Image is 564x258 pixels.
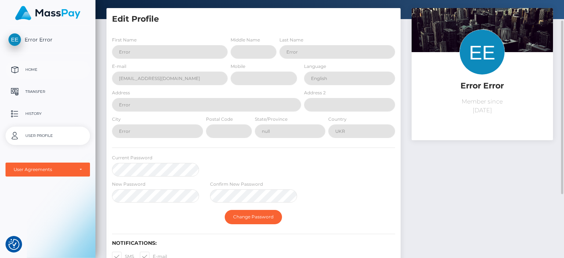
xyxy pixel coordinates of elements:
label: E-mail [112,63,126,70]
label: Last Name [279,37,303,43]
label: Country [328,116,347,123]
h5: Error Error [417,80,547,92]
label: New Password [112,181,145,188]
p: User Profile [8,130,87,141]
a: Transfer [6,83,90,101]
label: Confirm New Password [210,181,263,188]
a: User Profile [6,127,90,145]
a: Home [6,61,90,79]
label: Current Password [112,155,152,161]
h5: Edit Profile [112,14,395,25]
label: Address [112,90,130,96]
label: Postal Code [206,116,233,123]
button: Change Password [225,210,282,224]
label: State/Province [255,116,288,123]
p: Member since [DATE] [417,97,547,115]
span: Error Error [6,36,90,43]
label: Mobile [231,63,245,70]
label: City [112,116,121,123]
p: Transfer [8,86,87,97]
label: Middle Name [231,37,260,43]
img: MassPay [15,6,80,20]
label: Language [304,63,326,70]
div: User Agreements [14,167,74,172]
h6: Notifications: [112,240,395,246]
p: History [8,108,87,119]
label: Address 2 [304,90,326,96]
button: Consent Preferences [8,239,19,250]
a: History [6,105,90,123]
label: First Name [112,37,137,43]
p: Home [8,64,87,75]
img: Revisit consent button [8,239,19,250]
img: ... [412,8,553,102]
button: User Agreements [6,163,90,177]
